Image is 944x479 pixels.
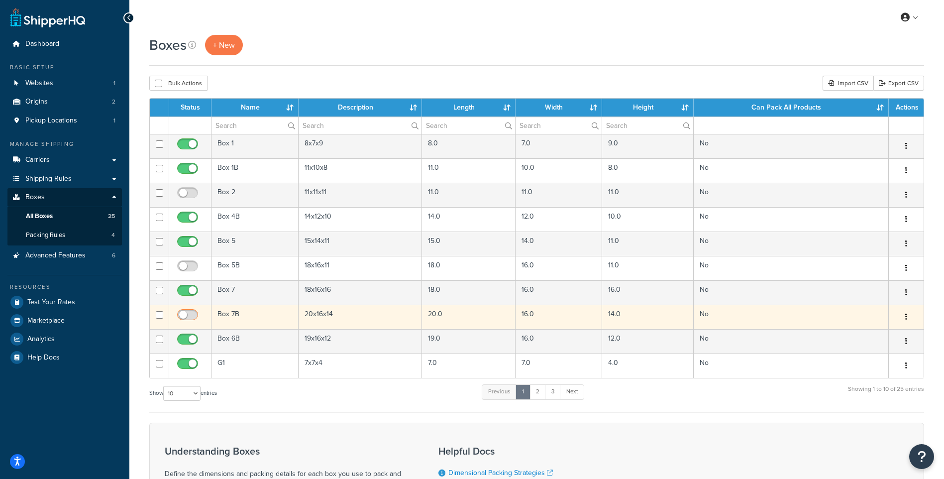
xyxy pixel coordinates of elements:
a: Help Docs [7,349,122,366]
td: 19x16x12 [299,329,422,354]
td: 11.0 [422,183,516,207]
th: Height : activate to sort column ascending [602,99,694,117]
td: 11.0 [602,232,694,256]
th: Length : activate to sort column ascending [422,99,516,117]
td: No [694,256,889,280]
td: 8.0 [422,134,516,158]
span: Carriers [25,156,50,164]
td: No [694,207,889,232]
a: Next [560,384,584,399]
td: 7.0 [422,354,516,378]
a: Websites 1 [7,74,122,93]
th: Description : activate to sort column ascending [299,99,422,117]
span: 2 [112,98,115,106]
td: No [694,134,889,158]
th: Name : activate to sort column ascending [211,99,299,117]
div: Manage Shipping [7,140,122,148]
td: 11.0 [602,256,694,280]
span: 4 [111,231,115,239]
td: Box 7 [211,280,299,305]
h3: Helpful Docs [438,446,595,457]
td: 18.0 [422,256,516,280]
li: Packing Rules [7,226,122,244]
td: Box 5 [211,232,299,256]
a: Packing Rules 4 [7,226,122,244]
td: 18.0 [422,280,516,305]
td: No [694,305,889,329]
li: Pickup Locations [7,112,122,130]
a: Carriers [7,151,122,169]
span: 1 [113,117,115,125]
h3: Understanding Boxes [165,446,414,457]
span: 1 [113,79,115,88]
input: Search [211,117,298,134]
td: 7.0 [516,134,602,158]
td: 8x7x9 [299,134,422,158]
a: 2 [529,384,546,399]
li: Websites [7,74,122,93]
span: Pickup Locations [25,117,77,125]
a: All Boxes 25 [7,207,122,226]
td: 14.0 [602,305,694,329]
h1: Boxes [149,35,187,55]
a: Previous [482,384,517,399]
span: + New [213,39,235,51]
span: Analytics [27,335,55,344]
label: Show entries [149,386,217,401]
td: 9.0 [602,134,694,158]
span: Advanced Features [25,251,86,260]
td: No [694,354,889,378]
span: Shipping Rules [25,175,72,183]
a: Advanced Features 6 [7,246,122,265]
td: 16.0 [516,329,602,354]
span: Websites [25,79,53,88]
input: Search [422,117,515,134]
input: Search [516,117,601,134]
td: 16.0 [516,305,602,329]
th: Status [169,99,211,117]
select: Showentries [163,386,201,401]
span: Help Docs [27,354,60,362]
a: Dimensional Packing Strategies [448,468,553,478]
td: 8.0 [602,158,694,183]
td: 16.0 [516,256,602,280]
td: 7.0 [516,354,602,378]
a: Pickup Locations 1 [7,112,122,130]
td: 15.0 [422,232,516,256]
td: 11.0 [422,158,516,183]
input: Search [602,117,693,134]
span: Dashboard [25,40,59,48]
li: Boxes [7,188,122,245]
span: Origins [25,98,48,106]
td: Box 4B [211,207,299,232]
button: Open Resource Center [909,444,934,469]
li: Test Your Rates [7,293,122,311]
td: 11x10x8 [299,158,422,183]
a: + New [205,35,243,55]
a: Marketplace [7,312,122,330]
td: No [694,280,889,305]
input: Search [299,117,422,134]
td: 11x11x11 [299,183,422,207]
span: 25 [108,212,115,221]
td: No [694,232,889,256]
td: 15x14x11 [299,232,422,256]
td: 14.0 [422,207,516,232]
td: 10.0 [602,207,694,232]
a: Dashboard [7,35,122,53]
td: Box 1 [211,134,299,158]
span: Packing Rules [26,231,65,239]
button: Bulk Actions [149,76,208,91]
td: No [694,158,889,183]
td: 19.0 [422,329,516,354]
th: Actions [889,99,924,117]
li: Origins [7,93,122,111]
li: Shipping Rules [7,170,122,188]
td: Box 6B [211,329,299,354]
td: 11.0 [516,183,602,207]
a: Origins 2 [7,93,122,111]
td: 20x16x14 [299,305,422,329]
